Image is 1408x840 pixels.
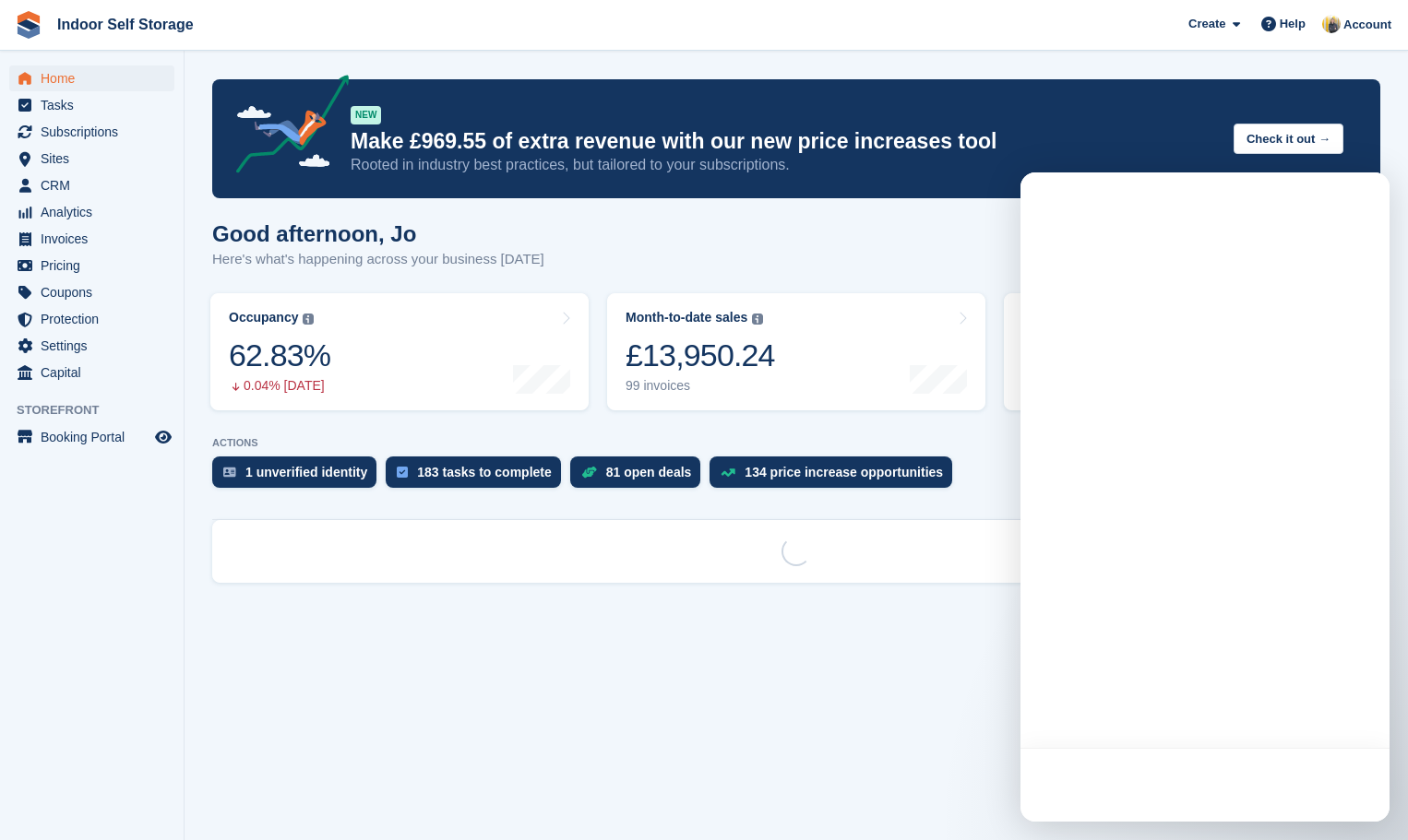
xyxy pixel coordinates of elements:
img: price-adjustments-announcement-icon-8257ccfd72463d97f412b2fc003d46551f7dbcb40ab6d574587a9cd5c0d94... [221,75,350,180]
img: Jo Moon [1322,15,1341,33]
span: Home [41,65,151,91]
span: Capital [41,360,151,385]
div: 81 open deals [606,465,692,479]
img: task-75834270c22a3079a89374b754ae025e5fb1db73e45f91037f5363f120a921f8.svg [397,467,408,478]
a: menu [9,92,174,118]
img: icon-info-grey-7440780725fd019a000dd9b08b2336e03edf1995a4989e88bcd33f0948082b44.svg [303,314,314,325]
span: Pricing [41,253,151,278]
a: menu [9,333,174,359]
div: Occupancy [229,310,298,325]
img: icon-info-grey-7440780725fd019a000dd9b08b2336e03edf1995a4989e88bcd33f0948082b44.svg [752,314,763,325]
div: NEW [351,106,381,124]
div: 134 price increase opportunities [745,465,943,479]
span: Analytics [41,199,151,225]
span: Coupons [41,279,151,305]
div: 99 invoices [626,378,775,394]
img: verify_identity-adf6edd0f0f0b5bbfe63781bf79b02c33cf7c696d77639b501bdc392416b5a36.svg [223,467,236,478]
a: menu [9,199,174,225]
p: Here's what's happening across your business [DATE] [212,249,544,270]
a: menu [9,172,174,198]
a: Preview store [152,426,174,448]
span: Tasks [41,92,151,118]
a: menu [9,65,174,91]
button: Check it out → [1234,124,1343,154]
p: Rooted in industry best practices, but tailored to your subscriptions. [351,155,1219,175]
span: Invoices [41,226,151,252]
a: menu [9,146,174,172]
a: Occupancy 62.83% 0.04% [DATE] [210,293,589,410]
a: menu [9,424,174,450]
div: £13,950.24 [626,337,775,374]
div: 1 unverified identity [245,465,367,479]
span: Subscriptions [41,119,151,145]
img: stora-icon-8386f47178a22dfd0bd8f6a31ec36ba5ce8667c1dd55bd0f319d3a0aa187defe.svg [15,11,42,39]
div: Month-to-date sales [626,310,747,325]
span: CRM [41,172,151,198]
a: menu [9,279,174,305]
span: Create [1188,15,1225,33]
img: deal-1b604bf984904fb50ccaf53a9ad4b4a5d6e5aea283cecdc64d6e3604feb123c2.svg [581,466,597,479]
h1: Good afternoon, Jo [212,221,544,246]
a: 81 open deals [570,456,710,497]
a: menu [9,253,174,278]
p: ACTIONS [212,437,1380,449]
span: Settings [41,333,151,359]
a: menu [9,226,174,252]
a: Indoor Self Storage [50,9,201,40]
a: menu [9,360,174,385]
span: Sites [41,146,151,172]
a: 134 price increase opportunities [710,456,961,497]
span: Account [1343,16,1391,34]
div: 183 tasks to complete [417,465,552,479]
p: Make £969.55 of extra revenue with our new price increases tool [351,128,1219,155]
a: Month-to-date sales £13,950.24 99 invoices [607,293,985,410]
div: 0.04% [DATE] [229,378,330,394]
a: 1 unverified identity [212,456,386,497]
img: price_increase_opportunities-93ffe204e8149a01c8c9dc8f82e8f89637d9d84a8eef4429ea346261dce0b2c0.svg [721,468,735,477]
a: 183 tasks to complete [386,456,570,497]
div: 62.83% [229,337,330,374]
a: menu [9,119,174,145]
span: Help [1280,15,1306,33]
a: Awaiting payment £9,164.04 59 invoices [1004,293,1382,410]
span: Booking Portal [41,424,151,450]
span: Protection [41,306,151,332]
span: Storefront [17,401,184,420]
a: menu [9,306,174,332]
